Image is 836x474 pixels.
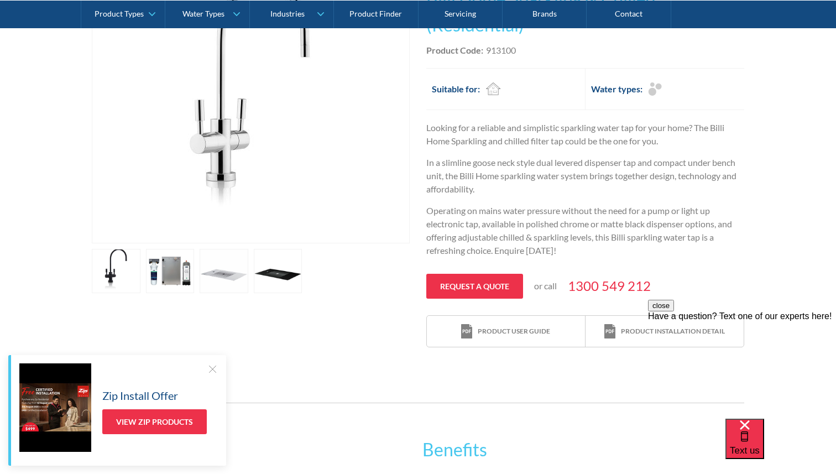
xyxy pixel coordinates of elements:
[102,409,207,434] a: View Zip Products
[427,316,585,347] a: print iconProduct user guide
[478,326,550,336] div: Product user guide
[102,387,178,404] h5: Zip Install Offer
[254,249,302,293] a: open lightbox
[534,279,557,293] p: or call
[426,156,744,196] p: In a slimline goose neck style dual levered dispenser tap and compact under bench unit, the Billi...
[426,45,483,55] strong: Product Code:
[95,9,144,18] div: Product Types
[604,324,615,339] img: print icon
[432,82,480,96] h2: Suitable for:
[146,249,195,293] a: open lightbox
[591,82,642,96] h2: Water types:
[92,436,414,463] h2: Features
[19,363,91,452] img: Zip Install Offer
[725,419,836,474] iframe: podium webchat widget bubble
[182,9,224,18] div: Water Types
[426,274,523,299] a: Request a quote
[200,249,248,293] a: open lightbox
[568,276,651,296] a: 1300 549 212
[270,9,305,18] div: Industries
[648,300,836,433] iframe: podium webchat widget prompt
[422,436,744,463] h2: Benefits
[486,44,516,57] div: 913100
[426,121,744,148] p: Looking for a reliable and simplistic sparkling water tap for your home? The Billi Home Sparkling...
[461,324,472,339] img: print icon
[92,249,140,293] a: open lightbox
[426,204,744,257] p: Operating on mains water pressure without the need for a pump or light up electronic tap, availab...
[586,316,744,347] a: print iconProduct installation detail
[621,326,725,336] div: Product installation detail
